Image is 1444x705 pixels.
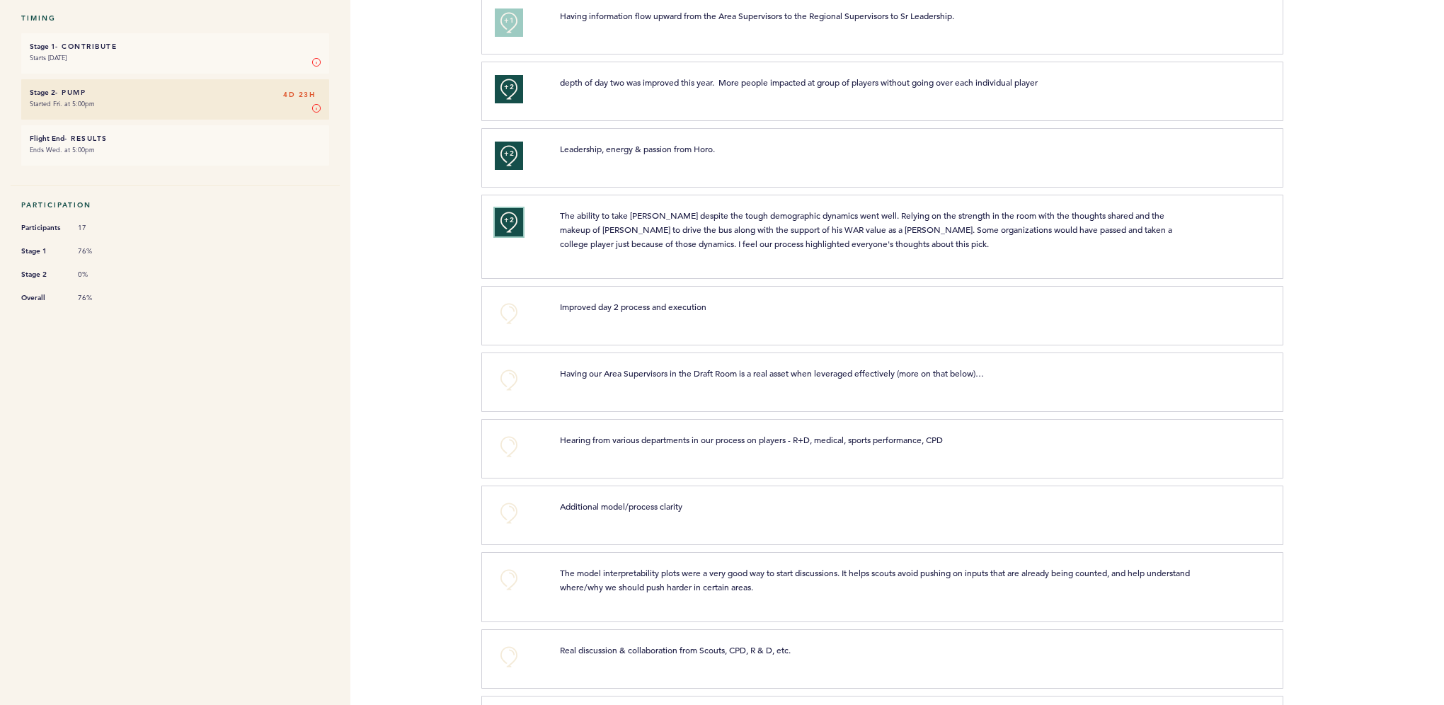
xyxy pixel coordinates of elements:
time: Starts [DATE] [30,53,67,62]
button: +2 [495,142,523,170]
span: Improved day 2 process and execution [560,301,706,312]
span: Stage 2 [21,268,64,282]
span: +2 [504,147,514,161]
small: Stage 1 [30,42,55,51]
h5: Participation [21,200,329,210]
span: The ability to take [PERSON_NAME] despite the tough demographic dynamics went well. Relying on th... [560,210,1174,249]
span: The model interpretability plots were a very good way to start discussions. It helps scouts avoid... [560,567,1192,592]
span: 76% [78,293,120,303]
span: +2 [504,80,514,94]
small: Flight End [30,134,64,143]
h6: - Results [30,134,321,143]
span: Having information flow upward from the Area Supervisors to the Regional Supervisors to Sr Leader... [560,10,954,21]
small: Stage 2 [30,88,55,97]
span: 4D 23H [283,88,315,102]
span: Additional model/process clarity [560,500,682,512]
span: 76% [78,246,120,256]
span: Hearing from various departments in our process on players - R+D, medical, sports performance, CPD [560,434,943,445]
time: Started Fri. at 5:00pm [30,99,95,108]
h6: - Contribute [30,42,321,51]
span: Overall [21,291,64,305]
span: depth of day two was improved this year. More people impacted at group of players without going o... [560,76,1038,88]
span: Having our Area Supervisors in the Draft Room is a real asset when leveraged effectively (more on... [560,367,984,379]
button: +1 [495,8,523,37]
span: 0% [78,270,120,280]
span: Leadership, energy & passion from Horo. [560,143,715,154]
span: Participants [21,221,64,235]
span: Stage 1 [21,244,64,258]
span: +2 [504,213,514,227]
h5: Timing [21,13,329,23]
button: +2 [495,75,523,103]
h6: - Pump [30,88,321,97]
span: Real discussion & collaboration from Scouts, CPD, R & D, etc. [560,644,791,655]
time: Ends Wed. at 5:00pm [30,145,95,154]
button: +2 [495,208,523,236]
span: 17 [78,223,120,233]
span: +1 [504,13,514,28]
